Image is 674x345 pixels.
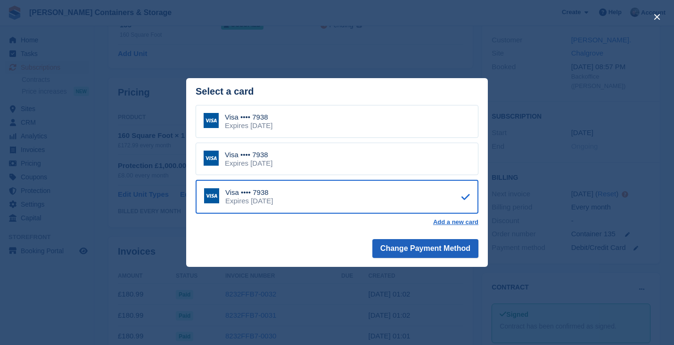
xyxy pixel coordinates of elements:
img: Visa Logo [204,188,219,203]
div: Expires [DATE] [225,159,272,168]
div: Visa •••• 7938 [225,188,273,197]
img: Visa Logo [204,113,219,128]
div: Select a card [196,86,478,97]
button: close [649,9,665,24]
div: Expires [DATE] [225,197,273,205]
img: Visa Logo [204,151,219,166]
div: Visa •••• 7938 [225,113,272,121]
div: Visa •••• 7938 [225,151,272,159]
button: Change Payment Method [372,239,478,258]
a: Add a new card [433,218,478,226]
div: Expires [DATE] [225,121,272,130]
